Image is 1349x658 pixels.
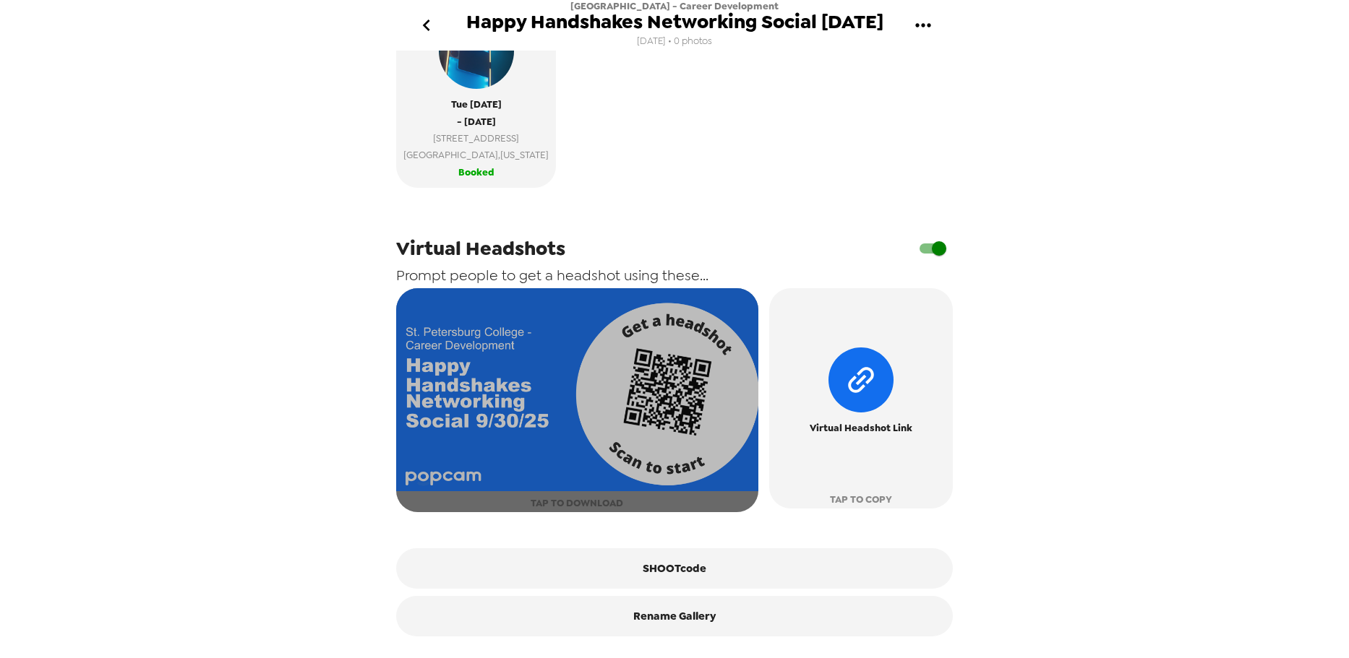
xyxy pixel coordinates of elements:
button: SHOOTcode [396,548,953,589]
button: TAP TO DOWNLOAD [396,288,758,512]
span: [DATE] • 0 photos [637,32,712,51]
span: Virtual Headshots [396,235,565,261]
button: Virtual Headshot LinkTAP TO COPY [769,288,953,508]
span: TAP TO DOWNLOAD [531,495,623,511]
span: Happy Handshakes Networking Social [DATE] [466,12,883,32]
button: go back [403,2,450,49]
button: Rename Gallery [396,596,953,636]
span: - [DATE] [457,113,496,130]
span: Virtual Headshot Link [810,420,912,436]
span: Prompt people to get a headshot using these... [396,266,708,285]
span: [STREET_ADDRESS] [403,130,549,147]
span: TAP TO COPY [830,491,892,508]
span: Tue [DATE] [451,96,502,113]
img: qr card [396,288,758,492]
img: popcam example [439,14,514,89]
span: Booked [458,164,494,181]
button: gallery menu [899,2,946,49]
span: [GEOGRAPHIC_DATA] , [US_STATE] [403,147,549,163]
